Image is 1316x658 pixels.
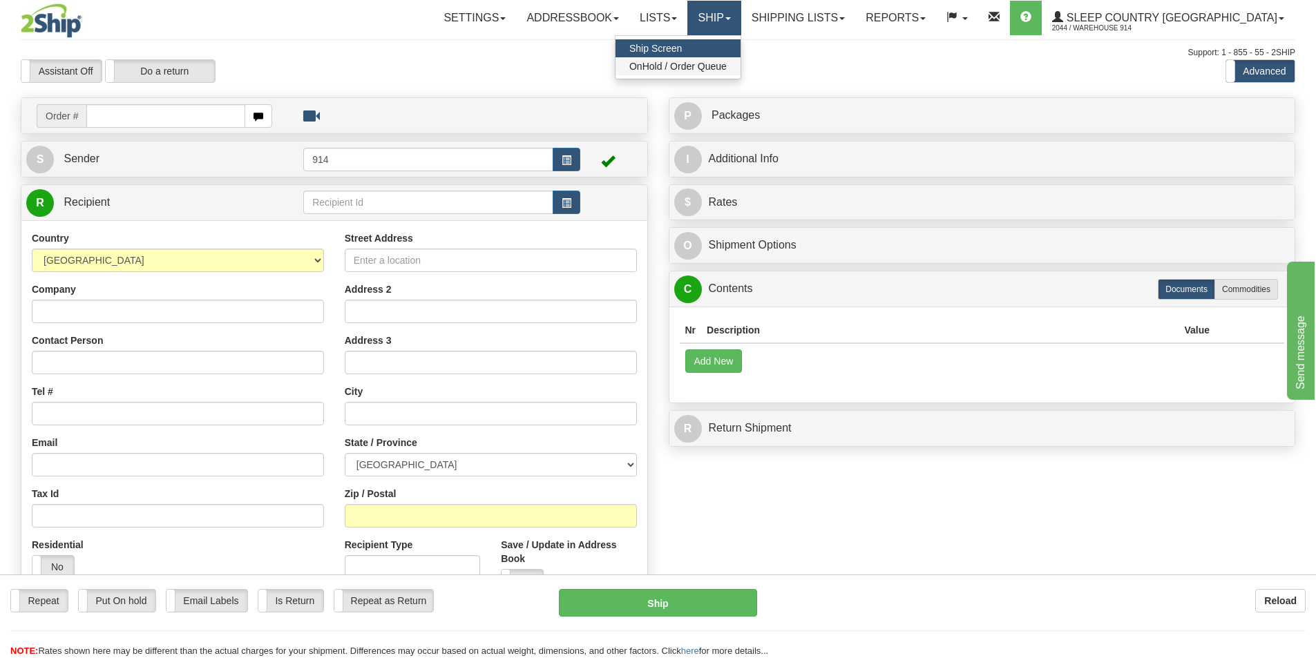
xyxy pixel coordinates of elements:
span: Packages [712,109,760,121]
a: CContents [674,275,1290,303]
label: City [345,385,363,398]
label: Address 3 [345,333,392,347]
span: OnHold / Order Queue [629,61,727,72]
label: Residential [32,538,84,552]
label: Commodities [1214,279,1278,300]
label: Address 2 [345,282,392,296]
a: here [681,646,699,656]
label: State / Province [345,436,417,449]
span: NOTE: [10,646,38,656]
a: $Rates [674,188,1290,217]
a: Sleep Country [GEOGRAPHIC_DATA] 2044 / Warehouse 914 [1042,1,1295,35]
input: Recipient Id [303,191,553,214]
span: 2044 / Warehouse 914 [1052,21,1156,35]
span: R [26,189,54,217]
label: Repeat as Return [334,590,433,612]
label: Email [32,436,57,449]
a: S Sender [26,145,303,173]
span: I [674,146,702,173]
button: Reload [1255,589,1306,612]
button: Add New [685,349,743,373]
label: Email Labels [166,590,247,612]
label: Do a return [106,60,215,82]
span: O [674,232,702,260]
span: P [674,102,702,130]
label: Is Return [258,590,323,612]
th: Nr [680,318,702,343]
label: Street Address [345,231,413,245]
a: OnHold / Order Queue [616,57,741,75]
label: No [32,556,74,578]
label: Assistant Off [21,60,102,82]
span: Sender [64,153,99,164]
a: Addressbook [516,1,629,35]
label: Put On hold [79,590,155,612]
input: Enter a location [345,249,637,272]
a: Ship [687,1,741,35]
a: Lists [629,1,687,35]
label: Recipient Type [345,538,413,552]
span: Sleep Country [GEOGRAPHIC_DATA] [1063,12,1277,23]
b: Reload [1264,595,1297,606]
a: R Recipient [26,188,273,217]
a: Shipping lists [741,1,855,35]
label: Tax Id [32,487,59,501]
label: Country [32,231,69,245]
label: Documents [1158,279,1215,300]
span: Ship Screen [629,43,682,54]
th: Value [1179,318,1215,343]
label: Contact Person [32,333,103,347]
button: Ship [559,589,757,617]
label: No [502,570,543,592]
a: RReturn Shipment [674,414,1290,443]
label: Zip / Postal [345,487,397,501]
span: C [674,275,702,303]
label: Repeat [11,590,68,612]
a: Settings [433,1,516,35]
a: P Packages [674,101,1290,130]
label: Save / Update in Address Book [501,538,636,565]
label: Company [32,282,76,296]
a: Ship Screen [616,39,741,57]
span: Recipient [64,196,110,208]
input: Sender Id [303,148,553,171]
div: Send message [10,8,128,25]
label: Advanced [1226,60,1295,82]
span: S [26,146,54,173]
span: $ [674,188,702,216]
a: IAdditional Info [674,145,1290,173]
a: Reports [855,1,936,35]
label: Tel # [32,385,53,398]
span: Order # [37,104,86,128]
span: R [674,415,702,443]
div: Support: 1 - 855 - 55 - 2SHIP [21,47,1295,59]
a: OShipment Options [674,231,1290,260]
th: Description [701,318,1179,343]
iframe: chat widget [1284,258,1315,399]
img: logo2044.jpg [21,3,82,38]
